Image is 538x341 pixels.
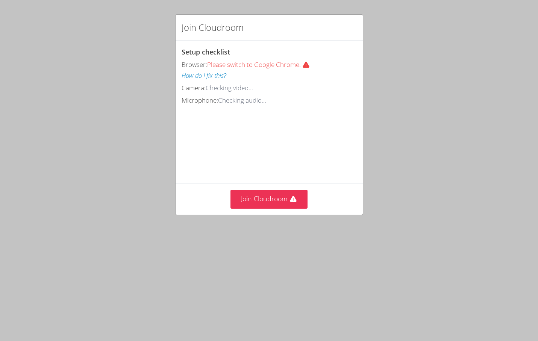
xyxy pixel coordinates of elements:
[182,96,218,105] span: Microphone:
[230,190,308,208] button: Join Cloudroom
[182,70,226,81] button: How do I fix this?
[206,83,253,92] span: Checking video...
[182,21,244,34] h2: Join Cloudroom
[182,60,207,69] span: Browser:
[182,83,206,92] span: Camera:
[218,96,266,105] span: Checking audio...
[182,47,230,56] span: Setup checklist
[207,60,316,69] span: Please switch to Google Chrome.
